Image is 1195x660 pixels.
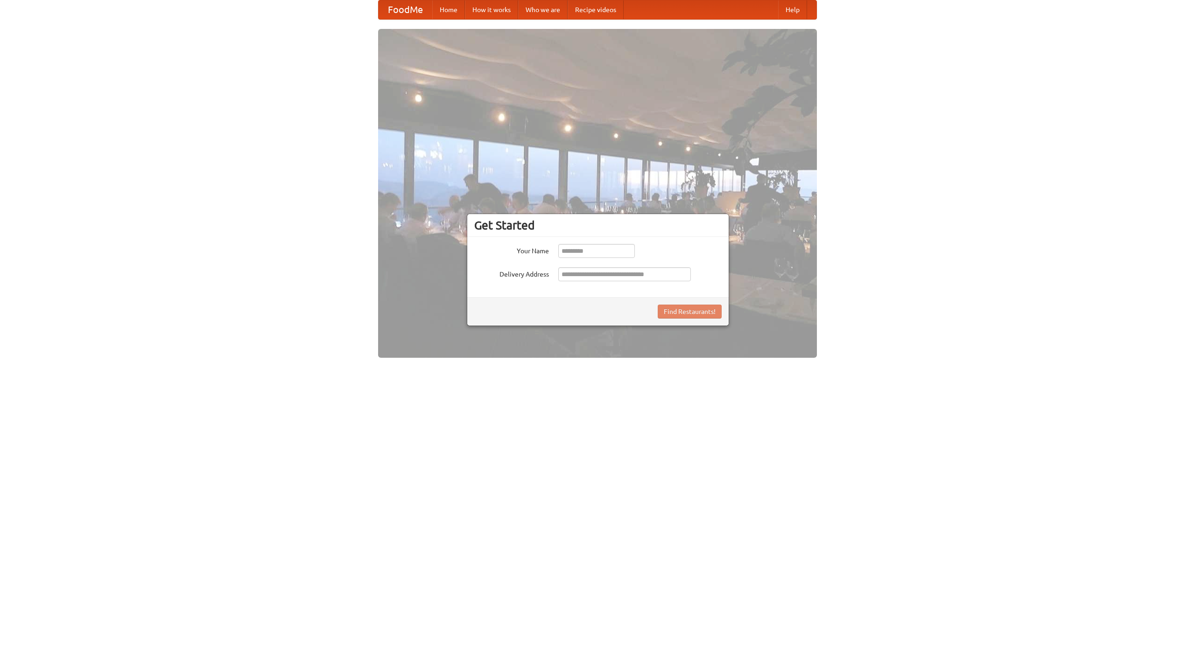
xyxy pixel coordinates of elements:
a: Who we are [518,0,568,19]
a: How it works [465,0,518,19]
h3: Get Started [474,218,722,232]
label: Your Name [474,244,549,256]
a: Help [778,0,807,19]
label: Delivery Address [474,267,549,279]
a: FoodMe [379,0,432,19]
a: Recipe videos [568,0,624,19]
a: Home [432,0,465,19]
button: Find Restaurants! [658,305,722,319]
